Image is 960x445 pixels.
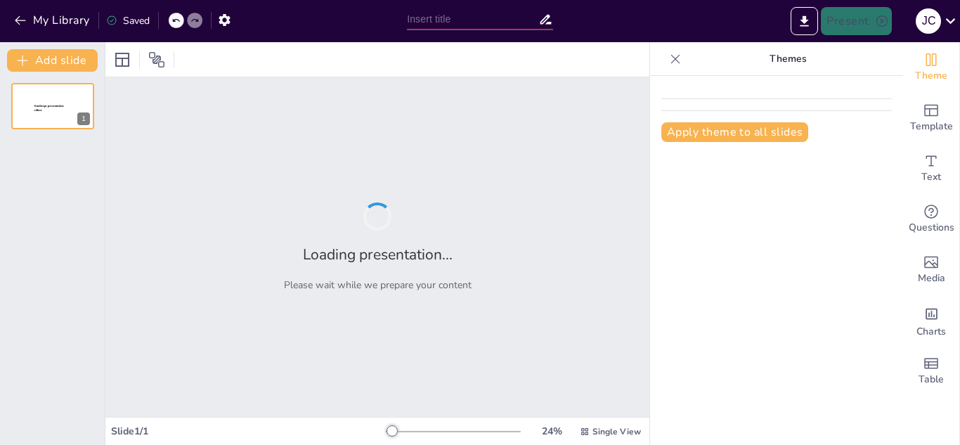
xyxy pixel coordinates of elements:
[303,245,453,264] h2: Loading presentation...
[687,42,889,76] p: Themes
[910,119,953,134] span: Template
[903,42,959,93] div: Change the overall theme
[34,105,64,112] span: Sendsteps presentation editor
[106,14,150,27] div: Saved
[111,425,386,438] div: Slide 1 / 1
[903,346,959,396] div: Add a table
[918,271,945,286] span: Media
[916,324,946,340] span: Charts
[921,169,941,185] span: Text
[535,425,569,438] div: 24 %
[11,83,94,129] div: 1
[919,372,944,387] span: Table
[791,7,818,35] button: Export to PowerPoint
[916,7,941,35] button: J C
[903,194,959,245] div: Get real-time input from your audience
[903,143,959,194] div: Add text boxes
[903,295,959,346] div: Add charts and graphs
[77,112,90,125] div: 1
[916,8,941,34] div: J C
[915,68,947,84] span: Theme
[821,7,891,35] button: Present
[11,9,96,32] button: My Library
[284,278,472,292] p: Please wait while we prepare your content
[661,122,808,142] button: Apply theme to all slides
[903,93,959,143] div: Add ready made slides
[592,426,641,437] span: Single View
[7,49,98,72] button: Add slide
[909,220,954,236] span: Questions
[111,49,134,71] div: Layout
[407,9,538,30] input: Insert title
[148,51,165,68] span: Position
[903,245,959,295] div: Add images, graphics, shapes or video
